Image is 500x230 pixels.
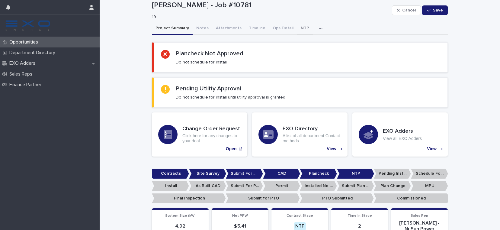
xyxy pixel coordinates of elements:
h2: Plancheck Not Approved [176,50,243,57]
p: EXO Adders [7,60,40,66]
button: Notes [193,22,212,35]
button: Save [422,5,448,15]
span: Save [433,8,443,12]
p: Department Directory [7,50,60,56]
p: Commissioned [374,193,448,203]
button: Attachments [212,22,245,35]
p: Finance Partner [7,82,46,88]
p: View [427,146,437,151]
span: Cancel [402,8,416,12]
p: 19 [152,15,387,20]
p: Sales Reps [7,71,37,77]
p: Pending Install Task [374,169,411,179]
span: Sales Rep [411,214,428,218]
p: Open [226,146,237,151]
p: [PERSON_NAME] - Job #10781 [152,1,389,10]
p: Opportunities [7,39,43,45]
p: Plan Change [374,181,411,191]
p: Submit Plan Change [337,181,374,191]
p: $ 5.41 [215,223,265,229]
p: Site Survey [189,169,226,179]
p: PTO Submitted [300,193,374,203]
p: Click here for any changes to your deal [182,133,241,144]
p: Do not schedule for install [176,60,227,65]
button: Ops Detail [269,22,297,35]
button: NTP [297,22,313,35]
h3: Change Order Request [182,126,241,132]
p: As Built CAD [189,181,226,191]
p: Permit [263,181,300,191]
p: CAD [263,169,300,179]
a: View [252,112,348,157]
p: NTP [337,169,374,179]
p: MPU [411,181,448,191]
a: View [352,112,448,157]
span: Time In Stage [348,214,372,218]
p: Submit For Permit [226,181,263,191]
button: Project Summary [152,22,193,35]
p: Contracts [152,169,189,179]
p: Submit For CAD [226,169,263,179]
h3: EXO Directory [283,126,341,132]
img: FKS5r6ZBThi8E5hshIGi [5,20,51,32]
span: Net PPW [232,214,248,218]
button: Timeline [245,22,269,35]
p: Do not schedule for install until utility approval is granted [176,95,285,100]
button: Cancel [392,5,421,15]
span: System Size (kW) [165,214,196,218]
h3: EXO Adders [383,128,422,135]
p: View [327,146,336,151]
p: Final Inspection [152,193,226,203]
p: Install [152,181,189,191]
p: View all EXO Adders [383,136,422,141]
p: Installed No Permit [300,181,337,191]
p: Schedule For Install [411,169,448,179]
p: 2 [335,223,384,229]
h2: Pending Utility Approval [176,85,241,92]
p: 4.92 [155,223,205,229]
p: Submit for PTO [226,193,300,203]
span: Contract Stage [287,214,313,218]
p: Plancheck [300,169,337,179]
p: A list of all department Contact methods [283,133,341,144]
a: Open [152,112,247,157]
